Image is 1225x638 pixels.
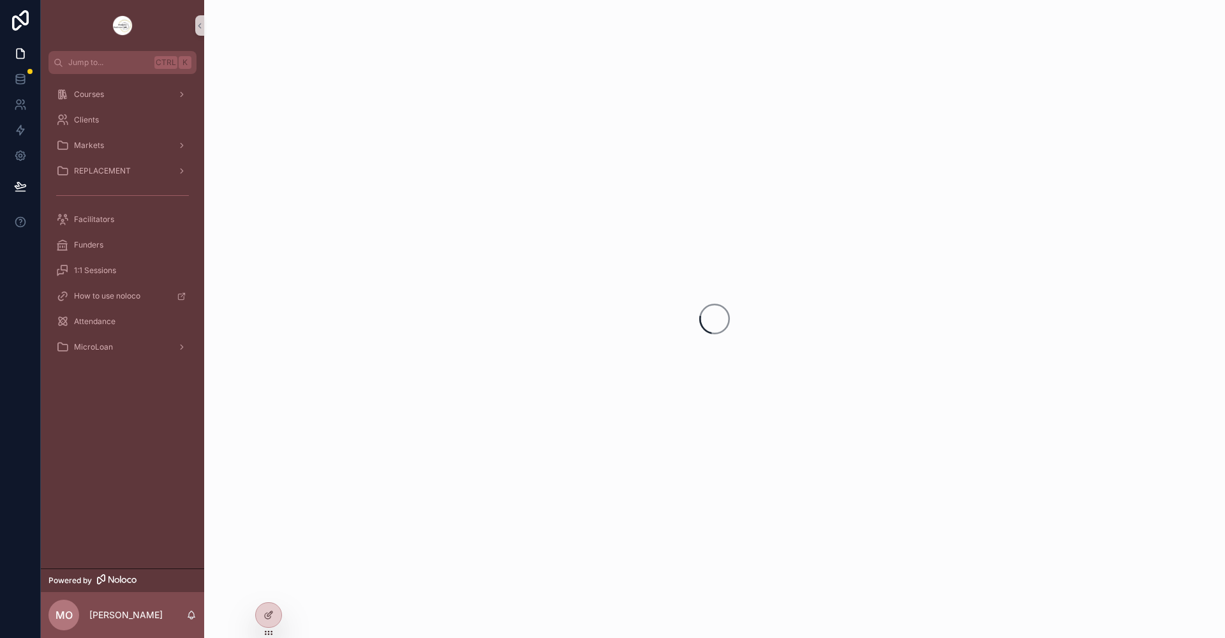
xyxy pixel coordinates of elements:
[41,74,204,375] div: scrollable content
[112,15,133,36] img: App logo
[180,57,190,68] span: K
[68,57,149,68] span: Jump to...
[89,609,163,621] p: [PERSON_NAME]
[74,166,131,176] span: REPLACEMENT
[74,140,104,151] span: Markets
[154,56,177,69] span: Ctrl
[48,259,197,282] a: 1:1 Sessions
[74,316,115,327] span: Attendance
[48,336,197,359] a: MicroLoan
[48,310,197,333] a: Attendance
[56,607,73,623] span: MO
[48,51,197,74] button: Jump to...CtrlK
[48,208,197,231] a: Facilitators
[74,240,103,250] span: Funders
[48,285,197,308] a: How to use noloco
[74,115,99,125] span: Clients
[74,342,113,352] span: MicroLoan
[74,89,104,100] span: Courses
[48,83,197,106] a: Courses
[74,265,116,276] span: 1:1 Sessions
[48,134,197,157] a: Markets
[48,575,92,586] span: Powered by
[48,234,197,256] a: Funders
[48,108,197,131] a: Clients
[74,214,114,225] span: Facilitators
[74,291,140,301] span: How to use noloco
[48,159,197,182] a: REPLACEMENT
[41,568,204,592] a: Powered by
